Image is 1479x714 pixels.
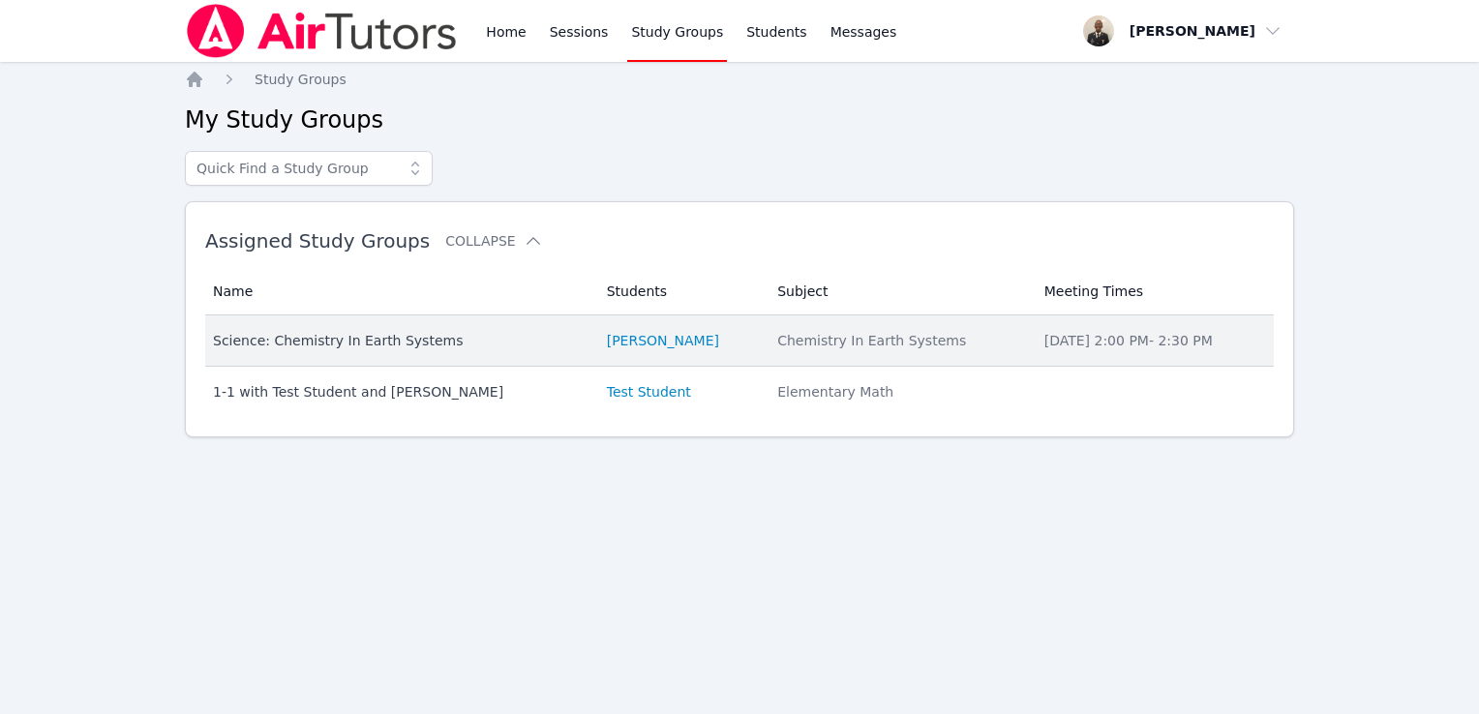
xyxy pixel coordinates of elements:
[205,315,1274,367] tr: Science: Chemistry In Earth Systems[PERSON_NAME]Chemistry In Earth Systems[DATE] 2:00 PM- 2:30 PM
[766,268,1033,315] th: Subject
[185,151,433,186] input: Quick Find a Study Group
[205,367,1274,417] tr: 1-1 with Test Student and [PERSON_NAME]Test StudentElementary Math
[607,382,691,402] a: Test Student
[185,70,1294,89] nav: Breadcrumb
[777,382,1021,402] div: Elementary Math
[255,70,347,89] a: Study Groups
[777,331,1021,350] div: Chemistry In Earth Systems
[445,231,542,251] button: Collapse
[185,104,1294,135] h2: My Study Groups
[213,331,584,350] div: Science: Chemistry In Earth Systems
[1033,268,1274,315] th: Meeting Times
[213,382,584,402] div: 1-1 with Test Student and [PERSON_NAME]
[595,268,766,315] th: Students
[185,4,459,58] img: Air Tutors
[255,72,347,87] span: Study Groups
[607,331,719,350] a: [PERSON_NAME]
[205,268,595,315] th: Name
[1044,331,1262,350] li: [DATE] 2:00 PM - 2:30 PM
[205,229,430,253] span: Assigned Study Groups
[830,22,897,42] span: Messages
